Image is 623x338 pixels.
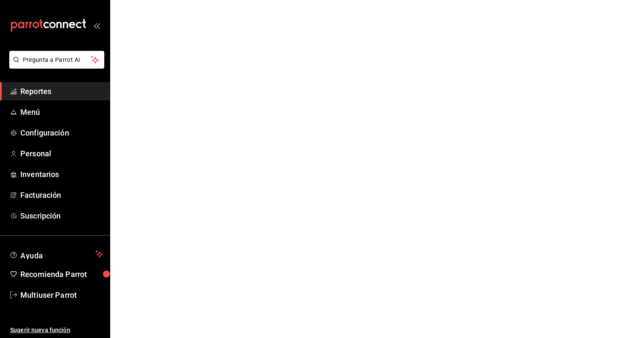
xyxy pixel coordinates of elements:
[20,127,103,139] span: Configuración
[20,269,103,280] span: Recomienda Parrot
[20,289,103,301] span: Multiuser Parrot
[20,106,103,118] span: Menú
[9,51,104,69] button: Pregunta a Parrot AI
[20,210,103,222] span: Suscripción
[20,148,103,159] span: Personal
[20,189,103,201] span: Facturación
[20,86,103,97] span: Reportes
[23,55,91,64] span: Pregunta a Parrot AI
[20,169,103,180] span: Inventarios
[10,326,103,335] span: Sugerir nueva función
[6,61,104,70] a: Pregunta a Parrot AI
[93,22,100,29] button: open_drawer_menu
[20,249,92,259] span: Ayuda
